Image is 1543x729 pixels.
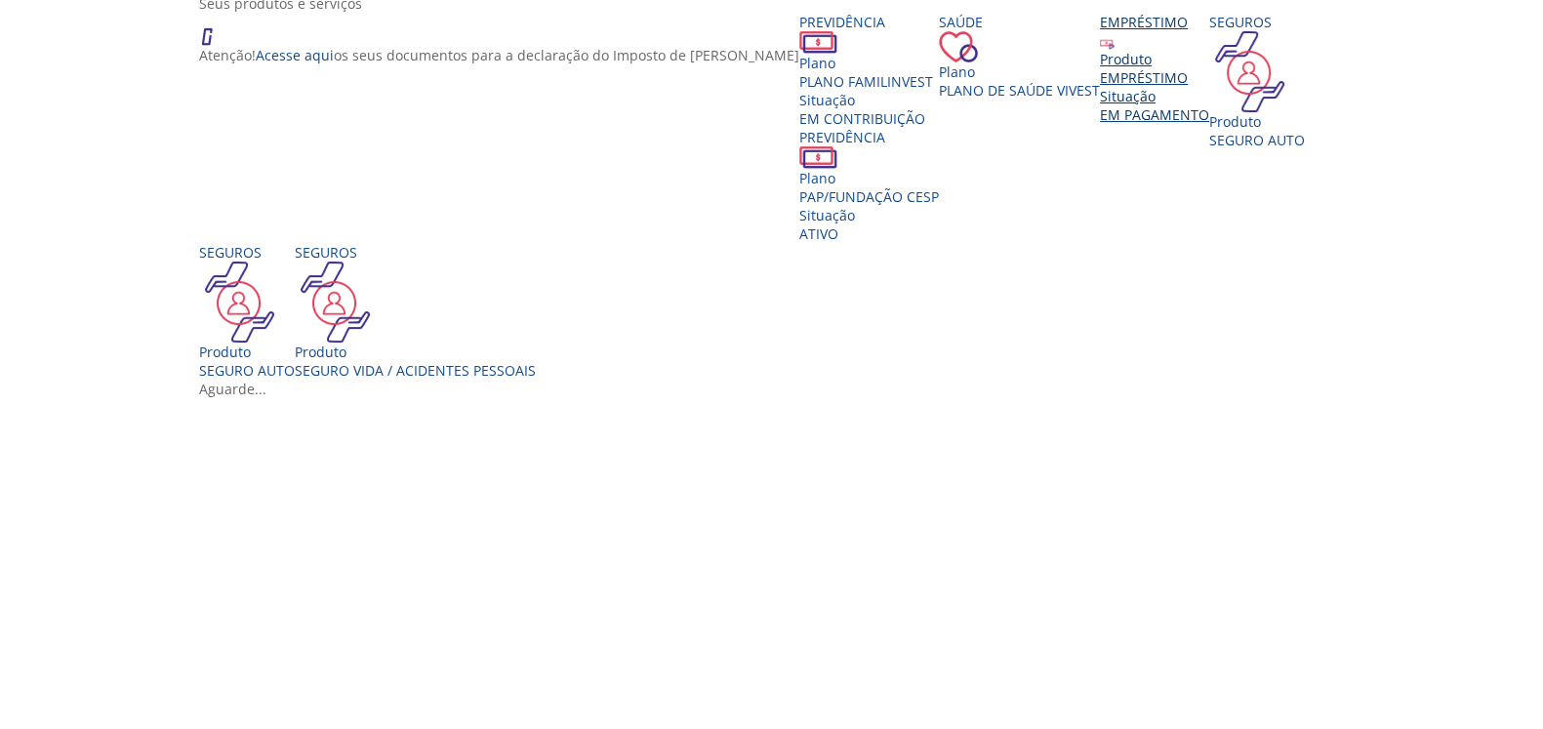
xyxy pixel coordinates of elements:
div: Seguros [1209,13,1305,31]
div: EMPRÉSTIMO [1100,68,1209,87]
span: EM PAGAMENTO [1100,105,1209,124]
div: Situação [799,91,939,109]
img: ico_seguros.png [1209,31,1290,112]
div: SEGURO AUTO [199,361,295,380]
div: Aguarde... [199,380,1359,398]
div: Empréstimo [1100,13,1209,31]
div: Seguro Vida / Acidentes Pessoais [295,361,536,380]
span: PLANO FAMILINVEST [799,72,933,91]
div: Plano [939,62,1100,81]
div: Produto [199,343,295,361]
img: ico_dinheiro.png [799,146,837,169]
p: Atenção! os seus documentos para a declaração do Imposto de [PERSON_NAME] [199,46,799,64]
div: Previdência [799,13,939,31]
div: Previdência [799,128,939,146]
img: ico_atencao.png [199,13,232,46]
a: Empréstimo Produto EMPRÉSTIMO Situação EM PAGAMENTO [1100,13,1209,124]
div: Situação [1100,87,1209,105]
a: Seguros Produto SEGURO AUTO [199,243,295,380]
img: ico_dinheiro.png [799,31,837,54]
a: Seguros Produto SEGURO AUTO [1209,13,1305,149]
a: Seguros Produto Seguro Vida / Acidentes Pessoais [295,243,536,380]
img: ico_coracao.png [939,31,978,62]
div: Produto [295,343,536,361]
span: Ativo [799,224,838,243]
img: ico_seguros.png [295,262,376,343]
div: Saúde [939,13,1100,31]
a: Previdência PlanoPAP/FUNDAÇÃO CESP SituaçãoAtivo [799,128,939,243]
a: Saúde PlanoPlano de Saúde VIVEST [939,13,1100,100]
img: ico_emprestimo.svg [1100,35,1115,50]
div: Produto [1100,50,1209,68]
div: Produto [1209,112,1305,131]
span: EM CONTRIBUIÇÃO [799,109,925,128]
div: Seguros [199,243,295,262]
a: Previdência PlanoPLANO FAMILINVEST SituaçãoEM CONTRIBUIÇÃO [799,13,939,128]
img: ico_seguros.png [199,262,280,343]
div: Plano [799,169,939,187]
span: PAP/FUNDAÇÃO CESP [799,187,939,206]
div: SEGURO AUTO [1209,131,1305,149]
span: Plano de Saúde VIVEST [939,81,1100,100]
div: Seguros [295,243,536,262]
a: Acesse aqui [256,46,334,64]
div: Situação [799,206,939,224]
div: Plano [799,54,939,72]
